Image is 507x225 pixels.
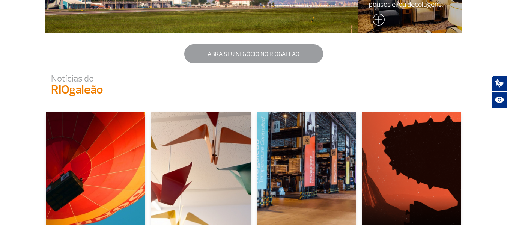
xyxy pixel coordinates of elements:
button: Abra seu negócio no RIOgaleão [184,44,323,63]
p: Notícias do [51,75,144,82]
p: RIOgaleão [51,82,144,97]
div: Plugin de acessibilidade da Hand Talk. [491,75,507,108]
button: Abrir tradutor de língua de sinais. [491,75,507,92]
button: Abrir recursos assistivos. [491,92,507,108]
img: leia-mais [369,14,385,29]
